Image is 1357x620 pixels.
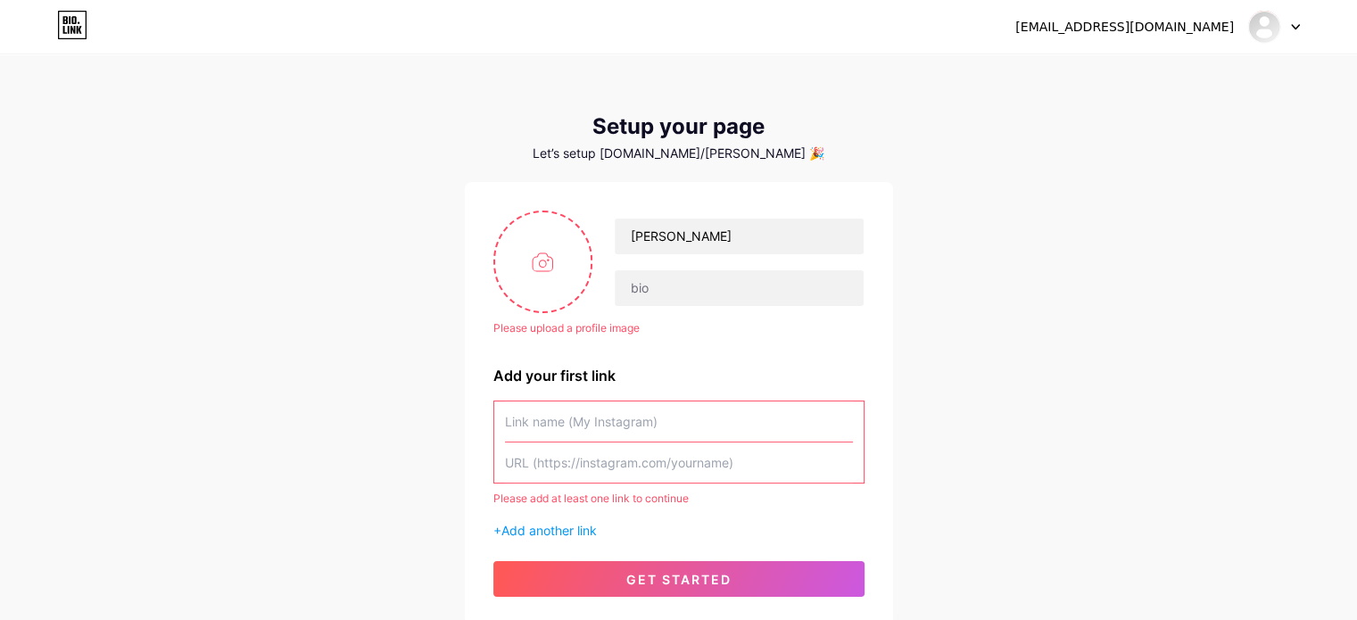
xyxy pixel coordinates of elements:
[1015,18,1234,37] div: [EMAIL_ADDRESS][DOMAIN_NAME]
[493,365,865,386] div: Add your first link
[493,320,865,336] div: Please upload a profile image
[626,572,732,587] span: get started
[505,401,853,442] input: Link name (My Instagram)
[615,219,863,254] input: Your name
[493,491,865,507] div: Please add at least one link to continue
[615,270,863,306] input: bio
[501,523,597,538] span: Add another link
[493,521,865,540] div: +
[465,114,893,139] div: Setup your page
[1247,10,1281,44] img: Gueorgui Tchakarov
[493,561,865,597] button: get started
[465,146,893,161] div: Let’s setup [DOMAIN_NAME]/[PERSON_NAME] 🎉
[505,442,853,483] input: URL (https://instagram.com/yourname)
